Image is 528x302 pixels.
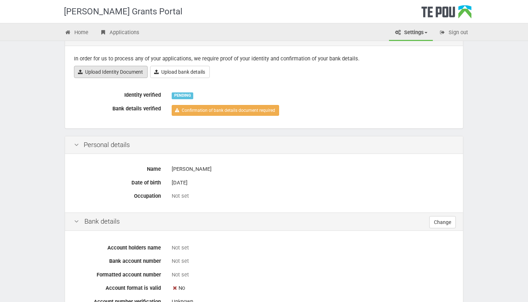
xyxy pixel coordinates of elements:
[65,136,463,154] div: Personal details
[172,163,454,175] div: [PERSON_NAME]
[172,92,193,99] div: PENDING
[150,66,210,78] a: Upload bank details
[74,66,148,78] a: Upload Identity Document
[69,163,166,173] label: Name
[172,257,454,265] div: Not set
[65,212,463,231] div: Bank details
[69,89,166,99] label: Identity verified
[172,177,454,189] div: [DATE]
[59,25,94,41] a: Home
[429,216,456,228] a: Change
[69,282,166,292] label: Account format is valid
[389,25,433,41] a: Settings
[74,55,454,63] p: In order for us to process any of your applications, we require proof of your identity and confir...
[69,102,166,113] label: Bank details verified
[69,242,166,252] label: Account holders name
[172,105,279,116] a: Confirmation of bank details document required
[69,269,166,279] label: Formatted account number
[172,244,454,252] div: Not set
[69,190,166,200] label: Occupation
[172,282,454,294] div: No
[434,25,473,41] a: Sign out
[172,192,454,200] div: Not set
[69,177,166,187] label: Date of birth
[421,5,472,23] div: Te Pou Logo
[94,25,145,41] a: Applications
[69,255,166,265] label: Bank account number
[172,271,454,279] div: Not set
